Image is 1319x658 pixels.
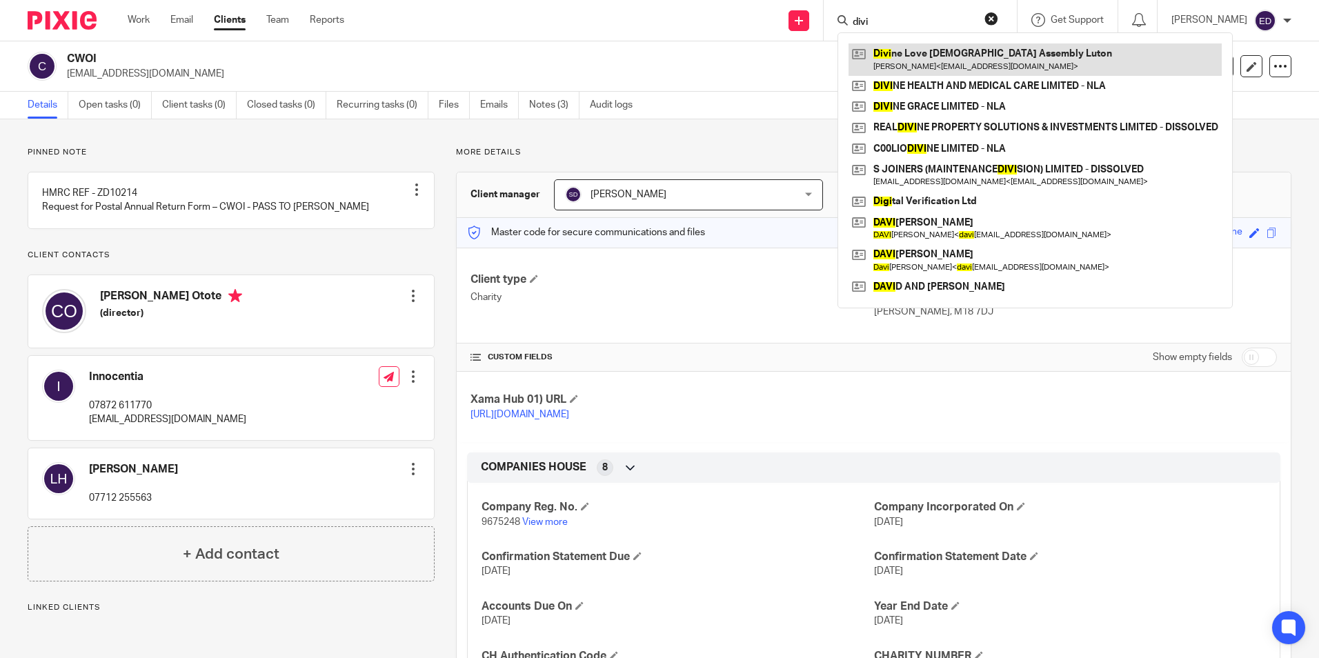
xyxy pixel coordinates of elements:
img: svg%3E [42,370,75,403]
span: [DATE] [482,566,510,576]
span: COMPANIES HOUSE [481,460,586,475]
h4: [PERSON_NAME] Otote [100,289,242,306]
a: Reports [310,13,344,27]
a: Notes (3) [529,92,579,119]
h4: + Add contact [183,544,279,565]
i: Primary [228,289,242,303]
h4: Innocentia [89,370,246,384]
p: 07872 611770 [89,399,246,412]
input: Search [851,17,975,29]
a: Closed tasks (0) [247,92,326,119]
p: Pinned note [28,147,435,158]
a: Team [266,13,289,27]
p: Client contacts [28,250,435,261]
h4: Year End Date [874,599,1266,614]
a: Clients [214,13,246,27]
span: [PERSON_NAME] [591,190,666,199]
p: [EMAIL_ADDRESS][DOMAIN_NAME] [67,67,1104,81]
a: Audit logs [590,92,643,119]
h4: [PERSON_NAME] [89,462,178,477]
h4: Client type [470,272,873,287]
a: Open tasks (0) [79,92,152,119]
a: Recurring tasks (0) [337,92,428,119]
p: [EMAIL_ADDRESS][DOMAIN_NAME] [89,412,246,426]
span: 9675248 [482,517,520,527]
p: Master code for secure communications and files [467,226,705,239]
h4: Accounts Due On [482,599,873,614]
p: Linked clients [28,602,435,613]
img: svg%3E [28,52,57,81]
p: Charity [470,290,873,304]
img: svg%3E [42,289,86,333]
img: svg%3E [42,462,75,495]
span: Get Support [1051,15,1104,25]
a: Work [128,13,150,27]
p: [PERSON_NAME] [1171,13,1247,27]
img: svg%3E [1254,10,1276,32]
p: 07712 255563 [89,491,178,505]
a: Email [170,13,193,27]
p: [PERSON_NAME], M18 7DJ [874,305,1277,319]
span: [DATE] [874,566,903,576]
h2: CWOI [67,52,896,66]
span: [DATE] [482,616,510,626]
h4: Xama Hub 01) URL [470,392,873,407]
a: Emails [480,92,519,119]
h4: Company Reg. No. [482,500,873,515]
a: Client tasks (0) [162,92,237,119]
p: More details [456,147,1291,158]
a: [URL][DOMAIN_NAME] [470,410,569,419]
h3: Client manager [470,188,540,201]
a: Details [28,92,68,119]
h5: (director) [100,306,242,320]
h4: Confirmation Statement Due [482,550,873,564]
label: Show empty fields [1153,350,1232,364]
h4: Company Incorporated On [874,500,1266,515]
button: Clear [984,12,998,26]
a: Files [439,92,470,119]
a: View more [522,517,568,527]
span: [DATE] [874,517,903,527]
img: svg%3E [565,186,582,203]
img: Pixie [28,11,97,30]
span: [DATE] [874,616,903,626]
span: 8 [602,461,608,475]
h4: CUSTOM FIELDS [470,352,873,363]
h4: Confirmation Statement Date [874,550,1266,564]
